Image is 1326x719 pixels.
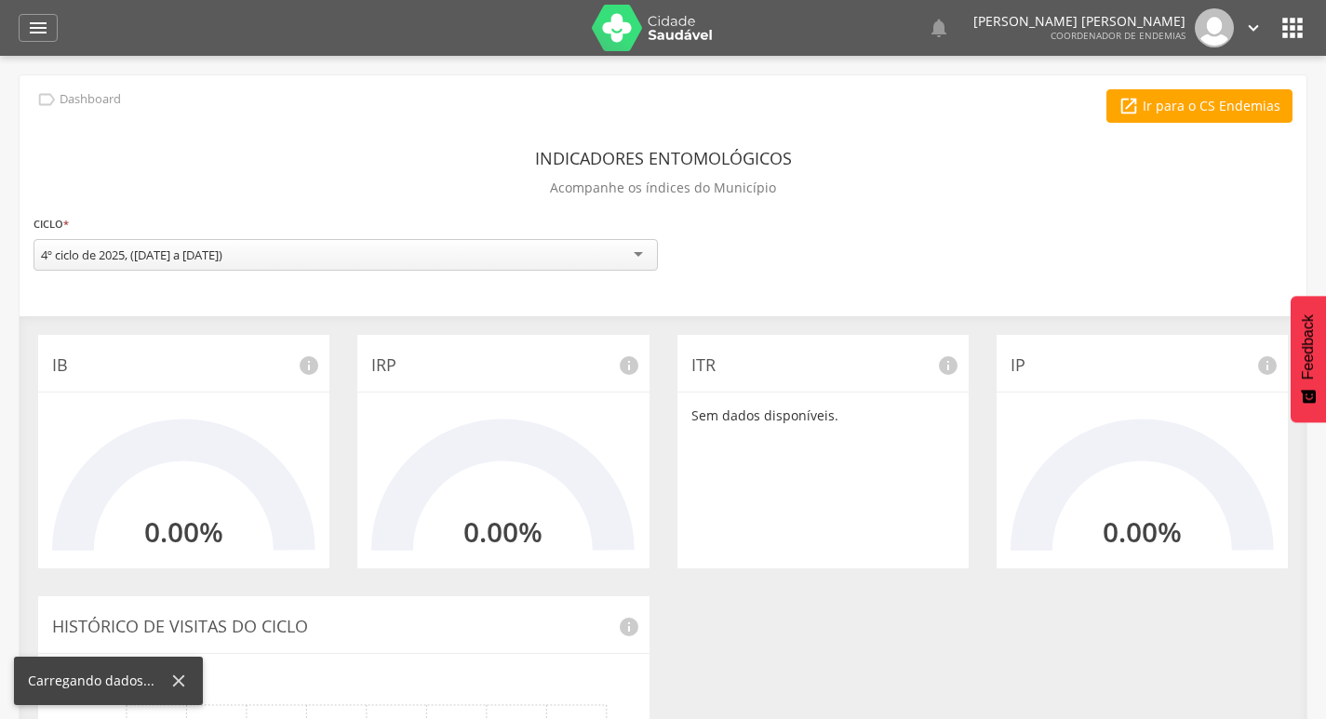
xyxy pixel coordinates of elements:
i:  [1118,96,1139,116]
label: Ciclo [33,214,69,234]
i:  [1278,13,1307,43]
a: Ir para o CS Endemias [1106,89,1293,123]
i: info [618,616,640,638]
i: info [1256,354,1279,377]
span: Feedback [1300,314,1317,379]
a:  [928,8,950,47]
a:  [19,14,58,42]
p: [PERSON_NAME] [PERSON_NAME] [973,15,1185,28]
i:  [27,17,49,39]
h2: 0.00% [1103,516,1182,547]
p: Dashboard [60,92,121,107]
p: IP [1011,353,1274,378]
p: Sem dados disponíveis. [691,406,955,425]
i: info [937,354,959,377]
i: info [298,354,320,377]
i:  [928,17,950,39]
span: Coordenador de Endemias [1051,29,1185,42]
p: ITR [691,353,955,378]
p: IRP [371,353,635,378]
i:  [36,89,57,110]
p: Acompanhe os índices do Município [550,175,776,201]
a:  [1243,8,1264,47]
p: Histórico de Visitas do Ciclo [52,615,636,639]
header: Indicadores Entomológicos [535,141,792,175]
i:  [1243,18,1264,38]
button: Feedback - Mostrar pesquisa [1291,296,1326,422]
h2: 0.00% [463,516,542,547]
p: IB [52,353,315,378]
h2: 0.00% [144,516,223,547]
div: 4º ciclo de 2025, ([DATE] a [DATE]) [41,246,222,263]
div: Carregando dados... [28,672,168,690]
i: info [618,354,640,377]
